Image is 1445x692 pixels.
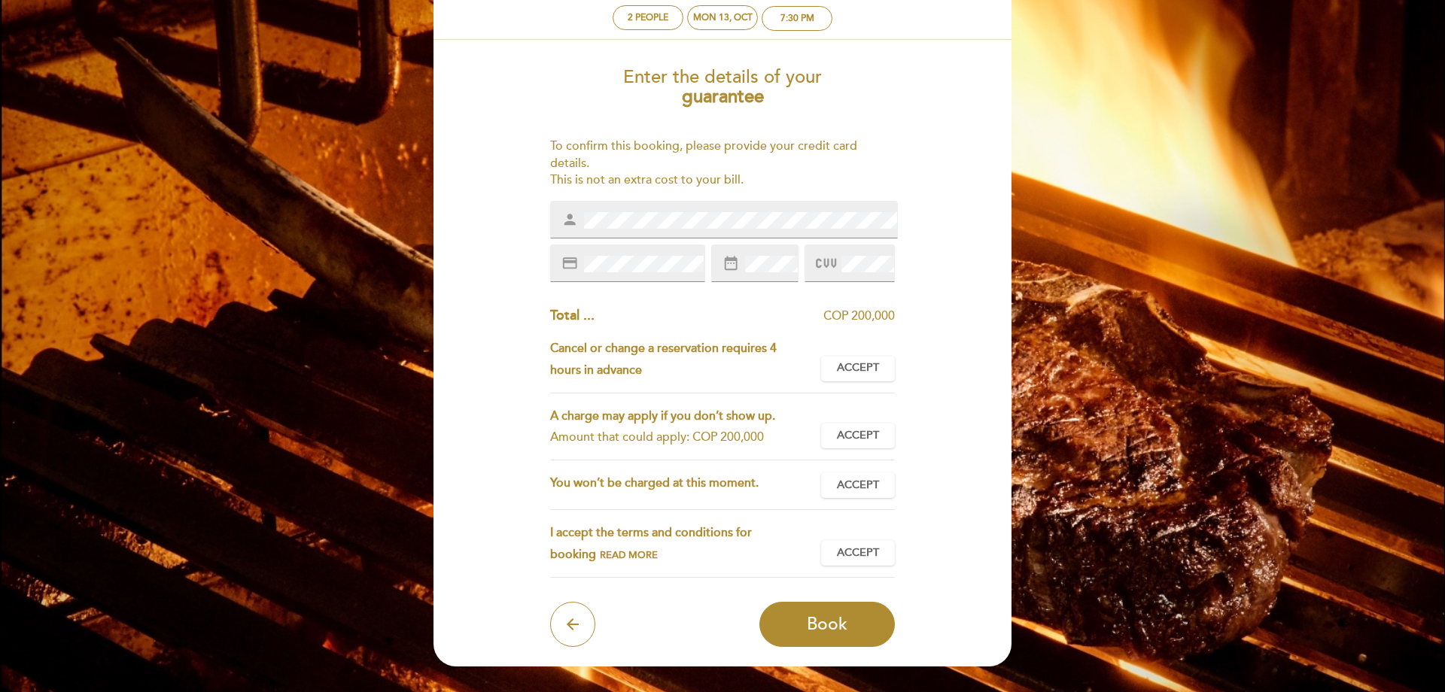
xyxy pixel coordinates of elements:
[837,360,879,376] span: Accept
[550,472,822,498] div: You won’t be charged at this moment.
[550,426,810,448] div: Amount that could apply: COP 200,000
[821,540,895,566] button: Accept
[821,472,895,498] button: Accept
[722,255,739,272] i: date_range
[821,423,895,448] button: Accept
[561,211,578,228] i: person
[595,308,896,325] div: COP 200,000
[623,66,822,88] span: Enter the details of your
[837,428,879,444] span: Accept
[807,614,847,635] span: Book
[682,86,764,108] b: guarantee
[550,138,896,190] div: To confirm this booking, please provide your credit card details. This is not an extra cost to yo...
[550,405,810,427] div: A charge may apply if you don’t show up.
[600,549,658,561] span: Read more
[759,602,895,647] button: Book
[564,615,582,633] i: arrow_back
[550,602,595,647] button: arrow_back
[821,356,895,381] button: Accept
[550,522,822,566] div: I accept the terms and conditions for booking
[693,12,753,23] div: Mon 13, Oct
[780,13,814,24] div: 7:30 PM
[837,545,879,561] span: Accept
[628,12,668,23] span: 2 people
[550,338,822,381] div: Cancel or change a reservation requires 4 hours in advance
[550,307,595,323] span: Total ...
[561,255,578,272] i: credit_card
[837,478,879,493] span: Accept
